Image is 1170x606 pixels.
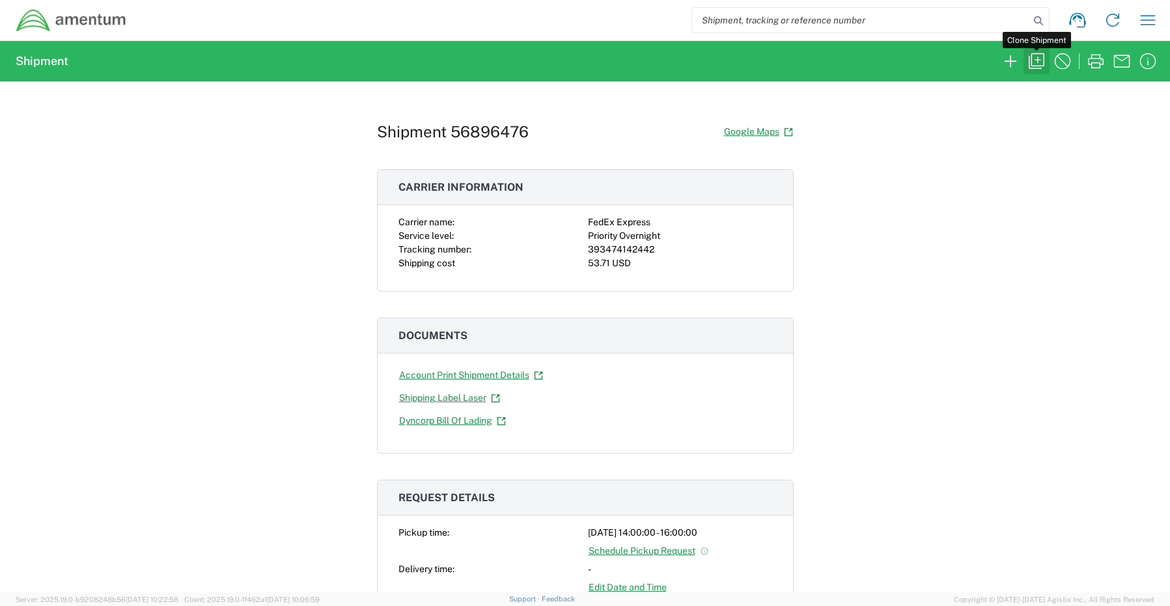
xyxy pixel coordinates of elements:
img: dyncorp [16,8,127,33]
div: - [588,562,772,576]
a: Shipping Label Laser [398,387,501,409]
h2: Shipment [16,53,68,69]
span: Server: 2025.19.0-b9208248b56 [16,596,178,603]
a: Edit Date and Time [588,576,667,599]
span: [DATE] 10:22:58 [126,596,178,603]
span: Documents [398,329,467,342]
span: Delivery time: [398,564,454,574]
span: Request details [398,491,495,504]
a: Dyncorp Bill Of Lading [398,409,507,432]
div: [DATE] 14:00:00 - 16:00:00 [588,526,772,540]
span: Tracking number: [398,244,471,255]
span: [DATE] 10:06:59 [267,596,320,603]
a: Support [509,595,542,603]
span: Client: 2025.19.0-1f462a1 [184,596,320,603]
span: Pickup time: [398,527,449,538]
span: Copyright © [DATE]-[DATE] Agistix Inc., All Rights Reserved [954,594,1154,605]
h1: Shipment 56896476 [377,122,529,141]
input: Shipment, tracking or reference number [692,8,1029,33]
div: FedEx Express [588,215,772,229]
span: Shipping cost [398,258,455,268]
a: Google Maps [723,120,794,143]
div: 53.71 USD [588,256,772,270]
a: Feedback [542,595,575,603]
div: Priority Overnight [588,229,772,243]
a: Schedule Pickup Request [588,540,710,562]
span: Carrier name: [398,217,454,227]
span: Service level: [398,230,454,241]
a: Account Print Shipment Details [398,364,544,387]
span: Carrier information [398,181,523,193]
div: 393474142442 [588,243,772,256]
